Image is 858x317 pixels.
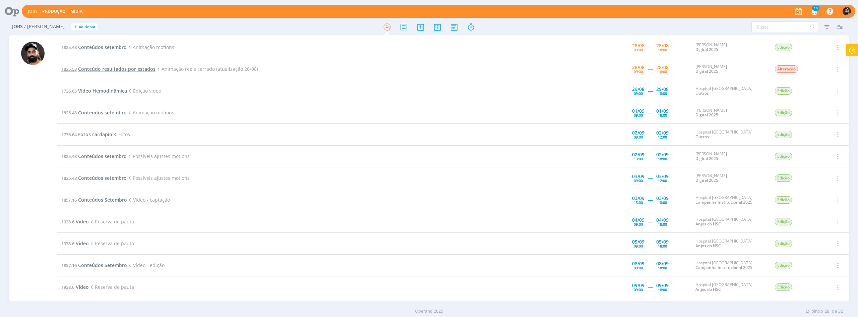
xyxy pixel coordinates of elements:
a: 1938.6Vídeo [61,218,89,225]
div: Hospital [GEOGRAPHIC_DATA] [695,261,764,270]
span: Vídeo - edição [127,262,165,268]
div: 18:00 [658,70,667,73]
a: 1938.6Vídeo [61,284,89,290]
span: Animação motions [127,109,174,116]
span: Edição [775,240,792,247]
a: 1857.16Conteúdos Setembro [61,262,127,268]
a: Digital 2025 [695,68,718,74]
span: Reserva de pauta [89,284,134,290]
div: 09:00 [634,179,643,182]
a: Mídia [70,8,82,14]
div: 18:00 [658,288,667,292]
span: Edição [775,153,792,160]
div: 29/08 [632,87,645,92]
div: 09:00 [634,113,643,117]
div: Hospital [GEOGRAPHIC_DATA] [695,195,764,205]
div: 09:00 [634,135,643,139]
div: 18:00 [658,244,667,248]
span: ----- [648,66,653,72]
div: [PERSON_NAME] [695,43,764,52]
div: 12:00 [658,179,667,182]
span: ----- [648,218,653,225]
a: Produção [42,8,66,14]
a: Campanha Institucional 2025 [695,265,752,270]
div: 13:00 [634,201,643,204]
div: 04/09 [632,218,645,222]
a: Jobs [28,8,38,14]
span: 1736.65 [61,88,77,94]
span: Vídeo [76,240,89,247]
div: 09:00 [634,70,643,73]
div: 09:00 [634,92,643,95]
div: 01/09 [632,109,645,113]
a: 1736.65Vídeo Hemodinâmica [61,88,127,94]
div: 09:00 [634,48,643,52]
span: Possíveis ajustes motions [127,153,190,159]
a: Digital 2025 [695,177,718,183]
a: 1825.48Conteúdos setembro [61,109,127,116]
div: [PERSON_NAME] [695,152,764,161]
div: 18:00 [658,266,667,270]
span: Edição [775,87,792,95]
span: Conteúdos Setembro [78,197,127,203]
span: ----- [648,153,653,159]
span: ----- [648,197,653,203]
a: Digital 2025 [695,112,718,118]
span: Conteúdo resultados por estados [78,66,156,72]
div: 05/09 [656,240,669,244]
span: ----- [648,284,653,290]
span: 1938.6 [61,219,74,225]
div: 02/09 [632,152,645,157]
span: 1857.16 [61,262,77,268]
span: Edição [775,174,792,182]
a: 1736.64Fotos cardápio [61,131,112,138]
a: 1825.53Conteúdo resultados por estados [61,66,156,72]
span: Fotos cardápio [78,131,112,138]
span: 10 [812,6,819,11]
div: 08/09 [632,261,645,266]
span: Adicionar [79,25,96,29]
span: de [832,308,837,315]
span: / [PERSON_NAME] [24,24,65,30]
a: 1825.48Conteúdos setembro [61,44,127,50]
div: 18:00 [658,222,667,226]
a: Anjos do HSC [695,243,721,249]
a: Digital 2025 [695,47,718,52]
div: 12:00 [658,135,667,139]
div: [PERSON_NAME] [695,108,764,118]
span: Edição [775,283,792,291]
span: Possíveis ajustes motions [127,175,190,181]
span: Jobs [12,24,23,30]
span: Edição [775,131,792,138]
div: 03/09 [656,196,669,201]
button: +Adicionar [71,23,98,31]
div: 09:00 [634,266,643,270]
a: 1825.48Conteúdos setembro [61,175,127,181]
div: 28/08 [656,65,669,70]
span: 1857.16 [61,197,77,203]
div: 09:00 [634,222,643,226]
span: Vídeo [76,284,89,290]
span: Edição vídeo [127,88,161,94]
img: B [843,7,851,15]
div: 18:00 [658,157,667,161]
button: Mídia [68,9,84,14]
a: Digital 2025 [695,156,718,161]
span: Conteúdos setembro [78,175,127,181]
div: Hospital [GEOGRAPHIC_DATA] [695,217,764,227]
span: ----- [648,109,653,116]
span: Alteração [775,65,798,73]
a: Anjos do HSC [695,221,721,227]
div: [PERSON_NAME] [695,173,764,183]
div: Hospital [GEOGRAPHIC_DATA] [695,239,764,249]
a: Outros [695,134,709,140]
a: Campanha Institucional 2025 [695,199,752,205]
span: ----- [648,240,653,247]
a: 1938.6Vídeo [61,240,89,247]
span: Exibindo [806,308,823,315]
span: Edição [775,109,792,116]
span: ----- [648,175,653,181]
span: 1736.64 [61,131,77,138]
div: 18:00 [658,113,667,117]
span: Conteúdos setembro [78,153,127,159]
